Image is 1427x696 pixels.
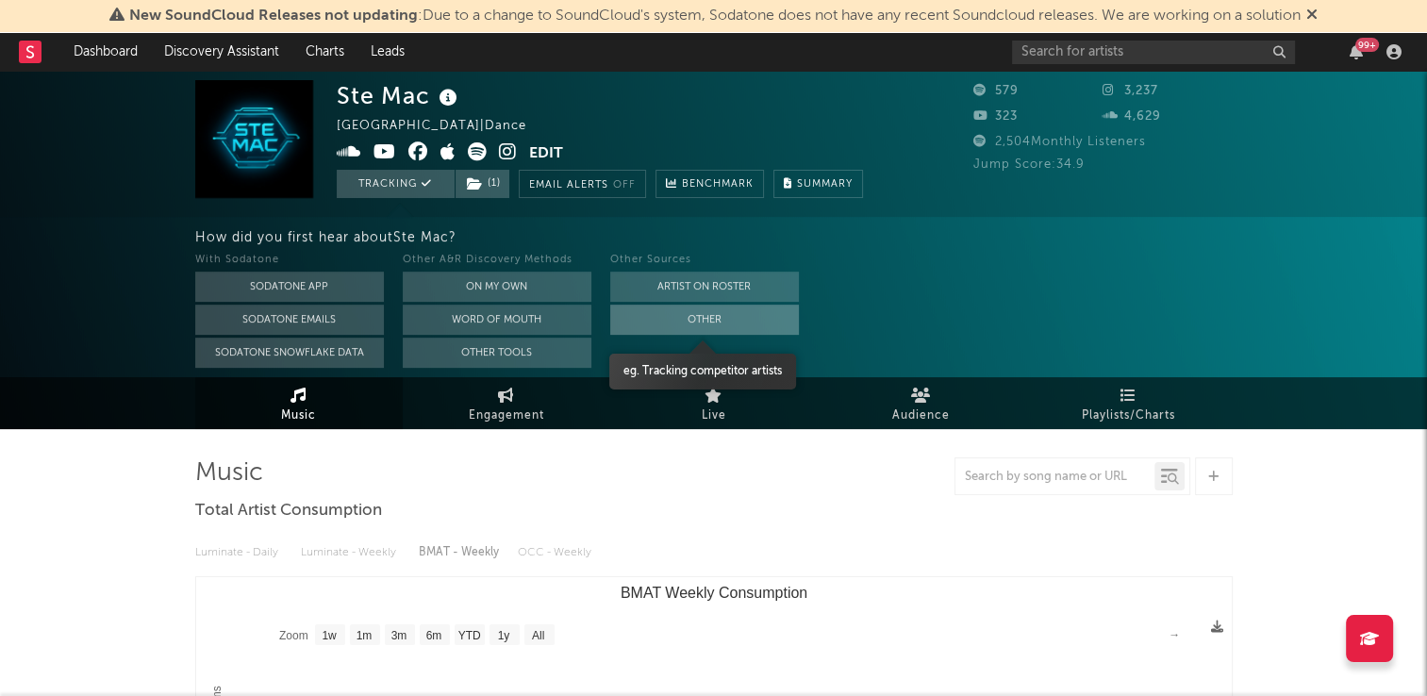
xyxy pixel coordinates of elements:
[1025,377,1233,429] a: Playlists/Charts
[195,305,384,335] button: Sodatone Emails
[357,33,418,71] a: Leads
[456,170,509,198] button: (1)
[610,305,799,335] button: Other
[818,377,1025,429] a: Audience
[60,33,151,71] a: Dashboard
[425,629,441,642] text: 6m
[1355,38,1379,52] div: 99 +
[1103,85,1158,97] span: 3,237
[610,272,799,302] button: Artist on Roster
[281,405,316,427] span: Music
[403,377,610,429] a: Engagement
[773,170,863,198] button: Summary
[151,33,292,71] a: Discovery Assistant
[973,110,1018,123] span: 323
[292,33,357,71] a: Charts
[403,305,591,335] button: Word Of Mouth
[1306,8,1318,24] span: Dismiss
[457,629,480,642] text: YTD
[129,8,1301,24] span: : Due to a change to SoundCloud's system, Sodatone does not have any recent Soundcloud releases. ...
[1012,41,1295,64] input: Search for artists
[195,338,384,368] button: Sodatone Snowflake Data
[1169,628,1180,641] text: →
[403,272,591,302] button: On My Own
[337,80,462,111] div: Ste Mac
[610,249,799,272] div: Other Sources
[610,377,818,429] a: Live
[455,170,510,198] span: ( 1 )
[390,629,407,642] text: 3m
[955,470,1154,485] input: Search by song name or URL
[613,180,636,191] em: Off
[195,249,384,272] div: With Sodatone
[529,142,563,166] button: Edit
[195,500,382,522] span: Total Artist Consumption
[620,585,806,601] text: BMAT Weekly Consumption
[403,338,591,368] button: Other Tools
[129,8,418,24] span: New SoundCloud Releases not updating
[195,272,384,302] button: Sodatone App
[655,170,764,198] a: Benchmark
[892,405,950,427] span: Audience
[195,377,403,429] a: Music
[682,174,754,196] span: Benchmark
[1082,405,1175,427] span: Playlists/Charts
[1103,110,1161,123] span: 4,629
[973,85,1019,97] span: 579
[797,179,853,190] span: Summary
[403,249,591,272] div: Other A&R Discovery Methods
[337,115,548,138] div: [GEOGRAPHIC_DATA] | Dance
[702,405,726,427] span: Live
[356,629,372,642] text: 1m
[279,629,308,642] text: Zoom
[973,136,1146,148] span: 2,504 Monthly Listeners
[531,629,543,642] text: All
[973,158,1085,171] span: Jump Score: 34.9
[1350,44,1363,59] button: 99+
[337,170,455,198] button: Tracking
[519,170,646,198] button: Email AlertsOff
[469,405,544,427] span: Engagement
[497,629,509,642] text: 1y
[322,629,337,642] text: 1w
